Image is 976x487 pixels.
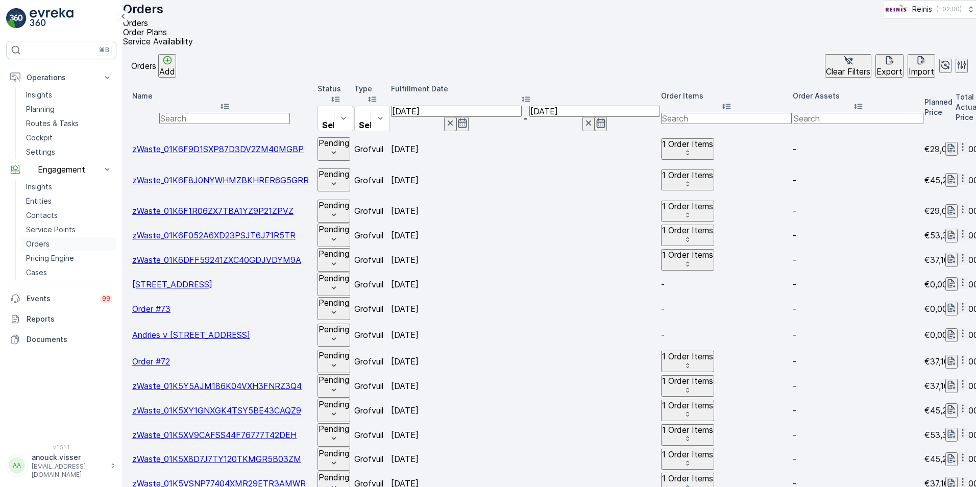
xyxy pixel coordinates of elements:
[826,67,870,76] p: Clear Filters
[123,36,193,46] span: Service Availability
[22,265,116,280] a: Cases
[123,1,163,17] p: Orders
[661,113,792,124] input: Search
[319,375,349,384] p: Pending
[26,147,55,157] p: Settings
[391,399,660,422] td: [DATE]
[319,169,349,179] p: Pending
[132,144,304,154] a: zWaste_01K6F9D1SXP87D3DV2ZM40MGBP
[662,202,713,211] p: 1 Order Items
[132,255,301,265] a: zWaste_01K6DFF59241ZXC40GDJVDYM9A
[318,423,350,447] button: Pending
[158,54,176,78] button: Add
[354,231,390,240] p: Grofvuil
[319,400,349,409] p: Pending
[132,230,296,240] span: zWaste_01K6F052A6XD23PSJT6J71R5TR
[22,251,116,265] a: Pricing Engine
[6,8,27,29] img: logo
[924,230,953,240] span: €53,30
[661,138,714,160] button: 1 Order Items
[22,208,116,223] a: Contacts
[354,206,390,215] p: Grofvuil
[359,120,385,130] p: Select
[936,5,962,13] p: ( +02:00 )
[27,72,96,83] p: Operations
[909,67,934,76] p: Import
[318,224,350,247] button: Pending
[391,273,660,296] td: [DATE]
[661,91,792,101] p: Order Items
[318,84,353,94] p: Status
[26,267,47,278] p: Cases
[662,139,713,149] p: 1 Order Items
[319,424,349,433] p: Pending
[662,352,713,361] p: 1 Order Items
[132,330,250,340] span: Andries v [STREET_ADDRESS]
[924,304,947,314] span: €0,00
[30,8,74,29] img: logo_light-DOdMpM7g.png
[318,248,350,272] button: Pending
[391,248,660,272] td: [DATE]
[6,444,116,450] span: v 1.51.1
[793,280,923,289] p: -
[318,200,350,223] button: Pending
[391,200,660,223] td: [DATE]
[908,54,935,78] button: Import
[102,295,110,303] p: 99
[793,454,923,464] p: -
[132,304,170,314] a: Order #73
[354,330,390,339] p: Grofvuil
[391,297,660,321] td: [DATE]
[319,249,349,258] p: Pending
[318,137,350,161] button: Pending
[159,113,290,124] input: Search
[662,226,713,235] p: 1 Order Items
[793,113,923,124] input: Search
[924,430,953,440] span: €53,30
[662,474,713,483] p: 1 Order Items
[354,454,390,464] p: Grofvuil
[661,201,714,222] button: 1 Order Items
[123,18,148,28] span: Orders
[924,175,952,185] span: €45,20
[22,237,116,251] a: Orders
[318,273,350,296] button: Pending
[661,330,792,339] p: -
[391,321,660,349] td: [DATE]
[662,450,713,459] p: 1 Order Items
[132,206,294,216] a: zWaste_01K6F1R06ZX7TBA1YZ9P21ZPVZ
[132,279,212,289] a: Da Costastraat 4
[661,280,792,289] p: -
[354,84,390,94] p: Type
[32,452,105,462] p: anouck.visser
[319,351,349,360] p: Pending
[132,454,301,464] a: zWaste_01K5X8D7J7TY120TKMGR5B03ZM
[26,104,55,114] p: Planning
[319,449,349,458] p: Pending
[318,399,350,422] button: Pending
[131,61,156,70] p: Orders
[22,223,116,237] a: Service Points
[132,381,302,391] a: zWaste_01K5Y5AJM186K04VXH3FNRZ3Q4
[924,330,947,340] span: €0,00
[661,225,714,246] button: 1 Order Items
[26,225,76,235] p: Service Points
[391,84,660,94] p: Fulfillment Date
[793,231,923,240] p: -
[26,133,53,143] p: Cockpit
[793,176,923,185] p: -
[924,97,955,117] p: Planned Price
[354,255,390,264] p: Grofvuil
[132,175,309,185] a: zWaste_01K6F8J0NYWHMZBKHRER6G5GRR
[132,356,170,367] span: Order #72
[318,374,350,398] button: Pending
[27,314,112,324] p: Reports
[132,405,301,416] span: zWaste_01K5XY1GNXGK4TSY5BE43CAQZ9
[354,176,390,185] p: Grofvuil
[661,449,714,470] button: 1 Order Items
